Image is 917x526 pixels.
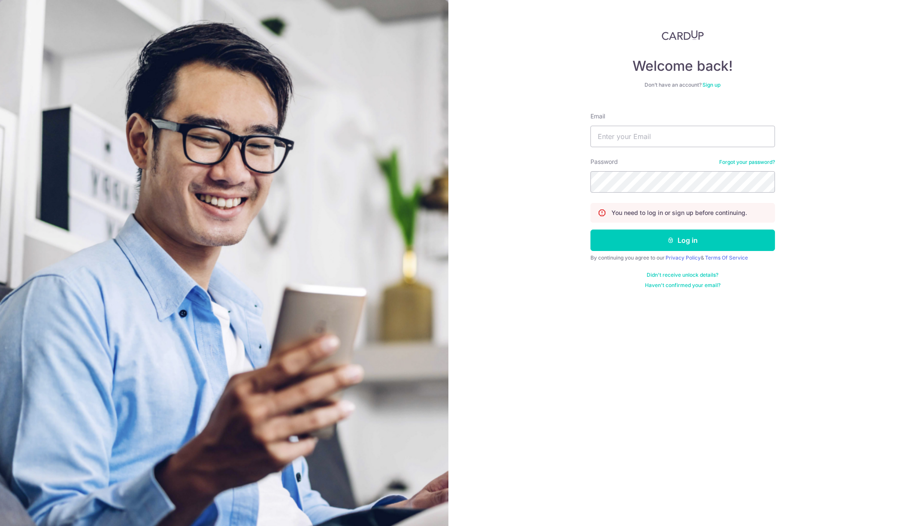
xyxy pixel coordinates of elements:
a: Forgot your password? [719,159,775,166]
a: Sign up [702,82,720,88]
div: By continuing you agree to our & [590,254,775,261]
a: Didn't receive unlock details? [647,272,718,278]
a: Haven't confirmed your email? [645,282,720,289]
h4: Welcome back! [590,57,775,75]
div: Don’t have an account? [590,82,775,88]
a: Privacy Policy [666,254,701,261]
label: Password [590,157,618,166]
input: Enter your Email [590,126,775,147]
button: Log in [590,230,775,251]
label: Email [590,112,605,121]
p: You need to log in or sign up before continuing. [611,209,747,217]
a: Terms Of Service [705,254,748,261]
img: CardUp Logo [662,30,704,40]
